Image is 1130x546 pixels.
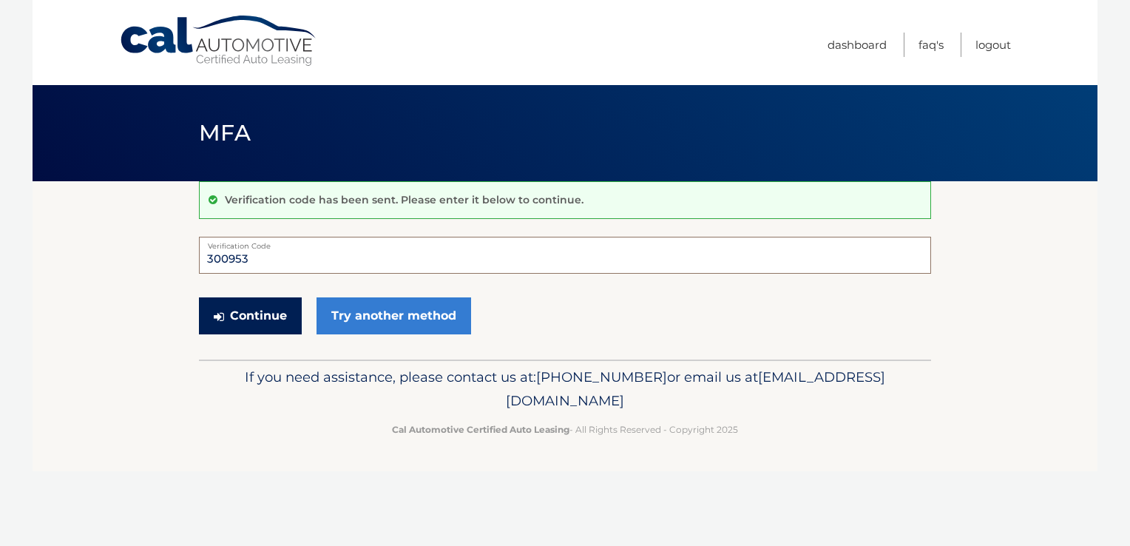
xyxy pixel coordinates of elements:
span: MFA [199,119,251,146]
a: Dashboard [828,33,887,57]
span: [PHONE_NUMBER] [536,368,667,385]
a: FAQ's [918,33,944,57]
p: - All Rights Reserved - Copyright 2025 [209,422,921,437]
label: Verification Code [199,237,931,249]
span: [EMAIL_ADDRESS][DOMAIN_NAME] [506,368,885,409]
a: Try another method [317,297,471,334]
input: Verification Code [199,237,931,274]
p: If you need assistance, please contact us at: or email us at [209,365,921,413]
strong: Cal Automotive Certified Auto Leasing [392,424,569,435]
button: Continue [199,297,302,334]
a: Logout [975,33,1011,57]
p: Verification code has been sent. Please enter it below to continue. [225,193,583,206]
a: Cal Automotive [119,15,319,67]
